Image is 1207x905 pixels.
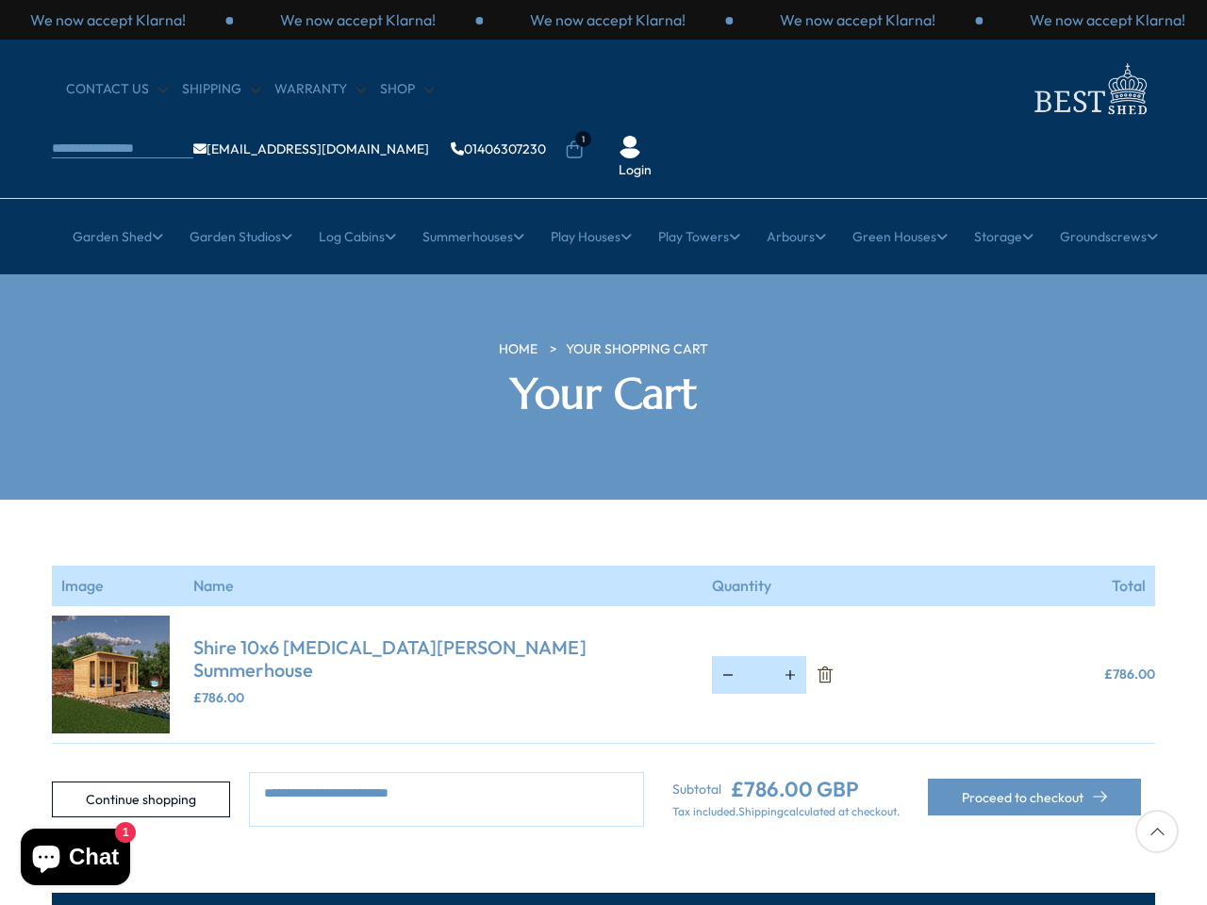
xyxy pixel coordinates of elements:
th: Name [184,566,703,606]
th: Image [52,566,184,606]
a: CONTACT US [66,80,168,99]
span: 1 [575,131,591,147]
a: Continue shopping [52,782,230,817]
a: HOME [499,340,537,359]
div: 2 / 3 [733,9,983,30]
div: 1 / 3 [483,9,733,30]
h2: Your Cart [335,369,872,420]
p: Tax included. calculated at checkout. [672,804,900,820]
a: Your Shopping Cart [566,340,708,359]
a: 01406307230 [451,142,546,156]
input: Quantity for Shire 10x6 Alora Pent Summerhouse [744,657,775,693]
span: £786.00 [1104,666,1155,683]
a: Remove Shire 10x6 Alora Pent Summerhouse [806,666,825,684]
a: Warranty [274,80,366,99]
a: Summerhouses [422,213,524,260]
a: Shipping [738,804,784,820]
a: Garden Studios [190,213,292,260]
a: Shire 10x6 [MEDICAL_DATA][PERSON_NAME] Summerhouse [193,636,693,682]
a: Log Cabins [319,213,396,260]
a: Play Towers [658,213,740,260]
th: Quantity [703,566,969,606]
inbox-online-store-chat: Shopify online store chat [15,829,136,890]
img: User Icon [619,136,641,158]
a: Shipping [182,80,260,99]
div: Subtotal [672,779,900,799]
p: We now accept Klarna! [780,9,935,30]
p: We now accept Klarna! [530,9,686,30]
a: [EMAIL_ADDRESS][DOMAIN_NAME] [193,142,429,156]
a: 1 [565,140,584,159]
div: £786.00 [193,691,693,704]
a: Garden Shed [73,213,163,260]
img: logo [1023,58,1155,120]
a: Arbours [767,213,826,260]
a: Green Houses [852,213,948,260]
th: Total [969,566,1155,606]
p: We now accept Klarna! [30,9,186,30]
img: Alora10x6_GARDEN_LH_125x.jpg [52,616,170,733]
ins: £786.00 GBP [731,779,859,799]
a: Login [619,161,652,180]
div: 3 / 3 [233,9,483,30]
a: Play Houses [551,213,632,260]
a: Groundscrews [1060,213,1158,260]
button: Proceed to checkout [928,779,1141,815]
a: Storage [974,213,1033,260]
a: Shop [380,80,434,99]
p: We now accept Klarna! [1030,9,1185,30]
p: We now accept Klarna! [280,9,436,30]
